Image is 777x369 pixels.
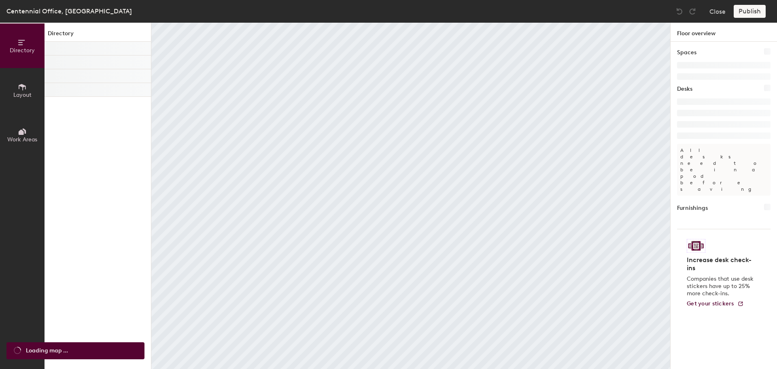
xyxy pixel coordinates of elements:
p: Companies that use desk stickers have up to 25% more check-ins. [687,275,756,297]
h1: Furnishings [677,204,708,213]
span: Loading map ... [26,346,68,355]
h1: Directory [45,29,151,42]
img: Undo [675,7,684,15]
h1: Spaces [677,48,696,57]
span: Layout [13,92,32,98]
h4: Increase desk check-ins [687,256,756,272]
h1: Desks [677,85,692,94]
img: Redo [688,7,696,15]
a: Get your stickers [687,301,744,307]
div: Centennial Office, [GEOGRAPHIC_DATA] [6,6,132,16]
span: Get your stickers [687,300,734,307]
button: Close [709,5,726,18]
h1: Floor overview [671,23,777,42]
p: All desks need to be in a pod before saving [677,144,771,196]
canvas: Map [151,23,670,369]
span: Directory [10,47,35,54]
span: Work Areas [7,136,37,143]
img: Sticker logo [687,239,705,253]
